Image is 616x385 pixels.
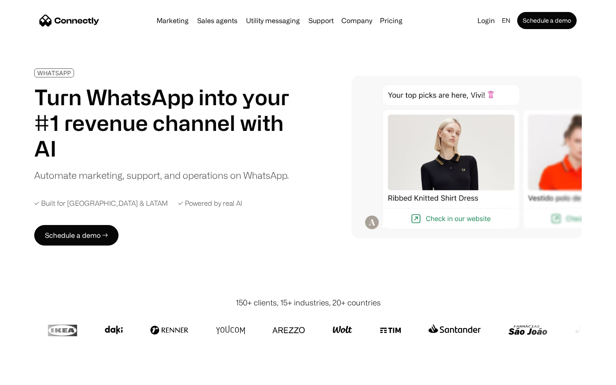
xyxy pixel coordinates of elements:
[9,369,51,382] aside: Language selected: English
[34,84,299,161] h1: Turn WhatsApp into your #1 revenue channel with AI
[517,12,577,29] a: Schedule a demo
[178,199,242,207] div: ✓ Powered by real AI
[194,17,241,24] a: Sales agents
[236,297,381,308] div: 150+ clients, 15+ industries, 20+ countries
[17,370,51,382] ul: Language list
[305,17,337,24] a: Support
[243,17,303,24] a: Utility messaging
[34,199,168,207] div: ✓ Built for [GEOGRAPHIC_DATA] & LATAM
[341,15,372,27] div: Company
[474,15,498,27] a: Login
[153,17,192,24] a: Marketing
[376,17,406,24] a: Pricing
[37,70,71,76] div: WHATSAPP
[34,225,118,246] a: Schedule a demo →
[34,168,289,182] div: Automate marketing, support, and operations on WhatsApp.
[502,15,510,27] div: en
